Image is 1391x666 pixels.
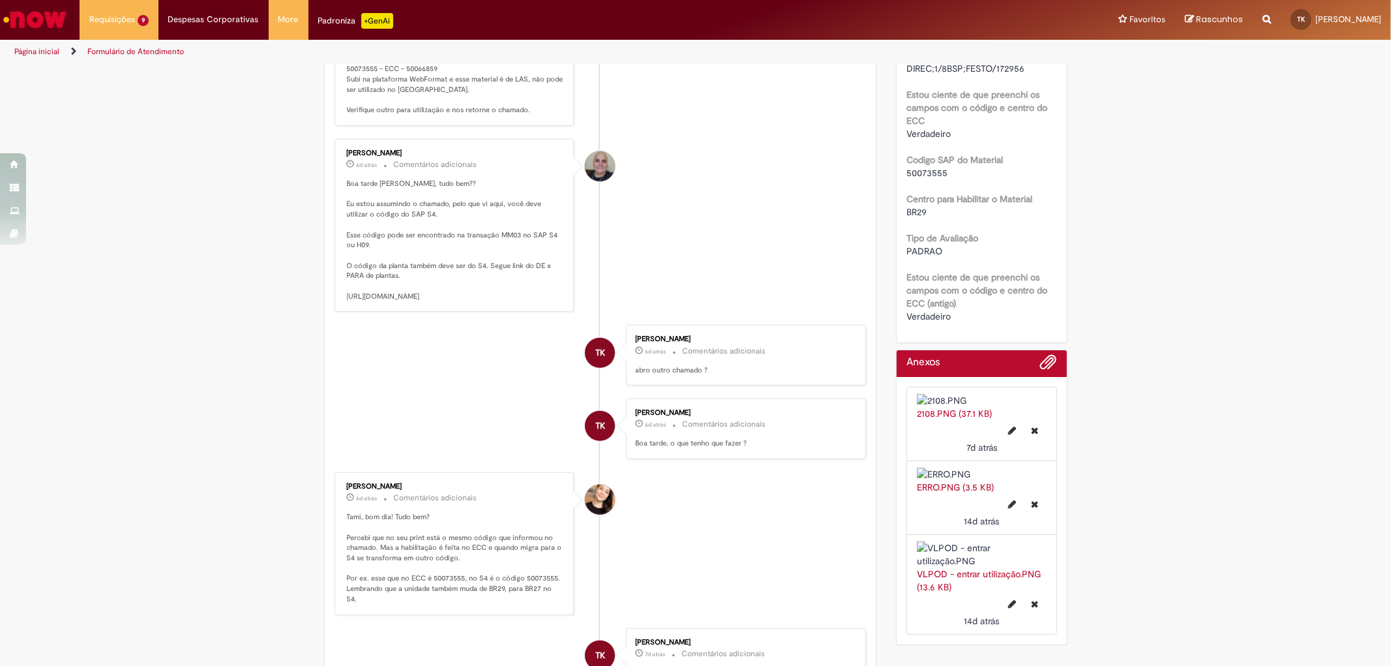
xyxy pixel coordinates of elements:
[1001,420,1025,441] button: Editar nome de arquivo 2108.PNG
[906,232,978,244] b: Tipo de Avaliação
[318,13,393,29] div: Padroniza
[394,159,477,170] small: Comentários adicionais
[906,271,1047,309] b: Estou ciente de que preenchi os campos com o código e centro do ECC (antigo)
[906,310,951,322] span: Verdadeiro
[964,515,999,527] time: 15/08/2025 09:15:05
[645,421,666,429] time: 22/08/2025 13:57:27
[917,568,1041,593] a: VLPOD - entrar utilização.PNG (13.6 KB)
[681,648,765,659] small: Comentários adicionais
[14,46,59,57] a: Página inicial
[645,348,666,356] span: 6d atrás
[1001,594,1025,614] button: Editar nome de arquivo VLPOD - entrar utilização.PNG
[635,335,852,343] div: [PERSON_NAME]
[347,33,564,115] p: Tamires, conforme conversa via Teams, o material que informou é do SAP S4, por isso que não conse...
[906,167,948,179] span: 50073555
[357,161,378,169] time: 22/08/2025 14:05:09
[347,512,564,604] p: Tami, bom dia! Tudo bem? Percebi que no seu print está o mesmo código que informou no chamado. Ma...
[645,650,665,658] span: 7d atrás
[1196,13,1243,25] span: Rascunhos
[585,485,615,515] div: Sabrina De Vasconcelos
[278,13,299,26] span: More
[347,179,564,301] p: Boa tarde [PERSON_NAME], tudo bem?? Eu estou assumindo o chamado, pelo que vi aqui, você deve uti...
[357,494,378,502] time: 22/08/2025 12:15:55
[906,193,1032,205] b: Centro para Habilitar o Material
[89,13,135,26] span: Requisições
[10,40,918,64] ul: Trilhas de página
[635,639,852,646] div: [PERSON_NAME]
[635,409,852,417] div: [PERSON_NAME]
[682,419,766,430] small: Comentários adicionais
[1315,14,1381,25] span: [PERSON_NAME]
[1040,354,1057,377] button: Adicionar anexos
[906,128,951,140] span: Verdadeiro
[645,650,665,658] time: 21/08/2025 14:10:22
[347,149,564,157] div: [PERSON_NAME]
[138,15,149,26] span: 9
[1297,15,1305,23] span: TK
[357,494,378,502] span: 6d atrás
[1024,494,1047,515] button: Excluir ERRO.PNG
[966,442,997,453] time: 21/08/2025 14:09:57
[964,515,999,527] span: 14d atrás
[585,411,615,441] div: Tamires Karolaine
[906,357,940,369] h2: Anexos
[645,421,666,429] span: 6d atrás
[1024,420,1047,441] button: Excluir 2108.PNG
[917,541,1047,568] img: VLPOD - entrar utilização.PNG
[168,13,259,26] span: Despesas Corporativas
[964,615,999,627] time: 15/08/2025 09:14:05
[917,394,1047,407] img: 2108.PNG
[917,468,1047,481] img: ERRO.PNG
[585,338,615,368] div: Tamires Karolaine
[682,346,766,357] small: Comentários adicionais
[1,7,68,33] img: ServiceNow
[357,161,378,169] span: 6d atrás
[906,89,1047,127] b: Estou ciente de que preenchi os campos com o código e centro do ECC
[87,46,184,57] a: Formulário de Atendimento
[906,245,942,257] span: PADRAO
[645,348,666,356] time: 22/08/2025 13:57:42
[917,408,992,419] a: 2108.PNG (37.1 KB)
[964,615,999,627] span: 14d atrás
[906,154,1003,166] b: Codigo SAP do Material
[347,483,564,491] div: [PERSON_NAME]
[1001,494,1025,515] button: Editar nome de arquivo ERRO.PNG
[361,13,393,29] p: +GenAi
[585,151,615,181] div: Leonardo Manoel De Souza
[1024,594,1047,614] button: Excluir VLPOD - entrar utilização.PNG
[595,337,605,369] span: TK
[966,442,997,453] span: 7d atrás
[906,50,1025,74] span: VALVULA PNEUM DIREC;1/8BSP;FESTO/172956
[1185,14,1243,26] a: Rascunhos
[635,365,852,376] p: abro outro chamado ?
[595,410,605,442] span: TK
[917,481,994,493] a: ERRO.PNG (3.5 KB)
[394,492,477,504] small: Comentários adicionais
[906,206,927,218] span: BR29
[635,438,852,449] p: Boa tarde, o que tenho que fazer ?
[1129,13,1165,26] span: Favoritos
